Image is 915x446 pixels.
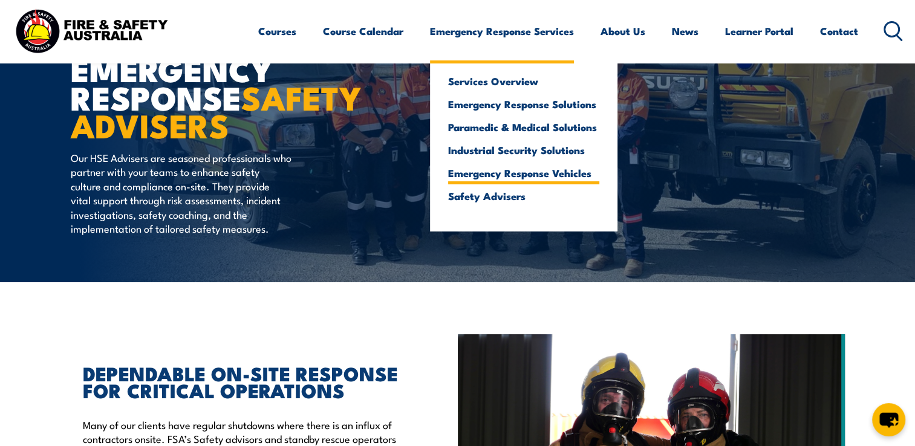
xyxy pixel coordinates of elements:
a: Emergency Response Services [430,15,574,47]
a: Emergency Response Solutions [448,99,599,109]
h1: EMERGENCY RESPONSE [71,54,370,139]
a: Emergency Response Vehicles [448,167,599,178]
p: Our HSE Advisers are seasoned professionals who partner with your teams to enhance safety culture... [71,150,291,235]
h2: DEPENDABLE ON-SITE RESPONSE FOR CRITICAL OPERATIONS [83,364,402,398]
a: Industrial Security Solutions [448,144,599,155]
a: About Us [601,15,645,47]
a: Services Overview [448,76,599,86]
a: Courses [258,15,296,47]
a: Safety Advisers [448,190,599,201]
button: chat-button [872,403,905,436]
a: Learner Portal [725,15,793,47]
a: Contact [820,15,858,47]
strong: SAFETY ADVISERS [71,71,361,150]
a: News [672,15,698,47]
a: Course Calendar [323,15,403,47]
a: Paramedic & Medical Solutions [448,121,599,132]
